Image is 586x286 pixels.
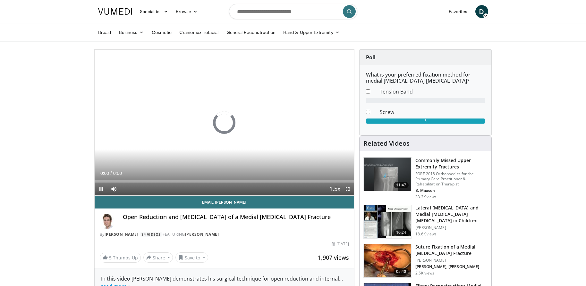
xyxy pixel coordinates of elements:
[366,54,376,61] strong: Poll
[98,8,132,15] img: VuMedi Logo
[100,171,109,176] span: 0:00
[332,241,349,247] div: [DATE]
[394,229,409,236] span: 10:24
[123,214,349,221] h4: Open Reduction and [MEDICAL_DATA] of a Medial [MEDICAL_DATA] Fracture
[328,183,341,195] button: Playback Rate
[415,232,437,237] p: 18.6K views
[415,188,488,193] p: B. Maxson
[111,171,112,176] span: /
[415,258,488,263] p: [PERSON_NAME]
[105,232,139,237] a: [PERSON_NAME]
[148,26,176,39] a: Cosmetic
[95,196,354,208] a: Email [PERSON_NAME]
[94,26,115,39] a: Breast
[185,232,219,237] a: [PERSON_NAME]
[318,254,349,261] span: 1,907 views
[143,252,173,263] button: Share
[415,225,488,230] p: [PERSON_NAME]
[100,232,349,237] div: By FEATURING
[363,157,488,200] a: 11:47 Commonly Missed Upper Extremity Fractures FORE 2018 Orthopaedics for the Primary Care Pract...
[175,252,208,263] button: Save to
[415,244,488,257] h3: Suture Fixation of a Medial [MEDICAL_DATA] Fracture
[364,205,411,238] img: 270001_0000_1.png.150x105_q85_crop-smart_upscale.jpg
[100,214,115,229] img: Avatar
[341,183,354,195] button: Fullscreen
[415,264,488,269] p: [PERSON_NAME], [PERSON_NAME]
[95,180,354,183] div: Progress Bar
[445,5,471,18] a: Favorites
[375,88,490,95] dd: Tension Band
[415,205,488,224] h3: Lateral [MEDICAL_DATA] and Medial [MEDICAL_DATA] [MEDICAL_DATA] in Children
[394,182,409,188] span: 11:47
[223,26,280,39] a: General Reconstruction
[366,118,485,124] div: 5
[394,268,409,275] span: 05:40
[375,108,490,116] dd: Screw
[113,171,122,176] span: 0:00
[366,72,485,84] h6: What is your preferred fixation method for medial [MEDICAL_DATA] [MEDICAL_DATA]?
[364,244,411,277] img: 66ba8aa4-6a6b-4ee8-bf9d-5265c1bc7379.150x105_q85_crop-smart_upscale.jpg
[475,5,488,18] a: D
[364,158,411,191] img: b2c65235-e098-4cd2-ab0f-914df5e3e270.150x105_q85_crop-smart_upscale.jpg
[140,232,163,237] a: 84 Videos
[363,244,488,278] a: 05:40 Suture Fixation of a Medial [MEDICAL_DATA] Fracture [PERSON_NAME] [PERSON_NAME], [PERSON_NA...
[363,140,410,147] h4: Related Videos
[415,271,434,276] p: 2.5K views
[175,26,222,39] a: Craniomaxilliofacial
[229,4,357,19] input: Search topics, interventions
[100,253,141,263] a: 5 Thumbs Up
[95,50,354,196] video-js: Video Player
[363,205,488,239] a: 10:24 Lateral [MEDICAL_DATA] and Medial [MEDICAL_DATA] [MEDICAL_DATA] in Children [PERSON_NAME] 1...
[136,5,172,18] a: Specialties
[115,26,148,39] a: Business
[415,171,488,187] p: FORE 2018 Orthopaedics for the Primary Care Practitioner & Rehabilitation Therapist
[95,183,107,195] button: Pause
[279,26,344,39] a: Hand & Upper Extremity
[109,255,112,261] span: 5
[107,183,120,195] button: Mute
[172,5,201,18] a: Browse
[415,157,488,170] h3: Commonly Missed Upper Extremity Fractures
[415,194,437,200] p: 33.2K views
